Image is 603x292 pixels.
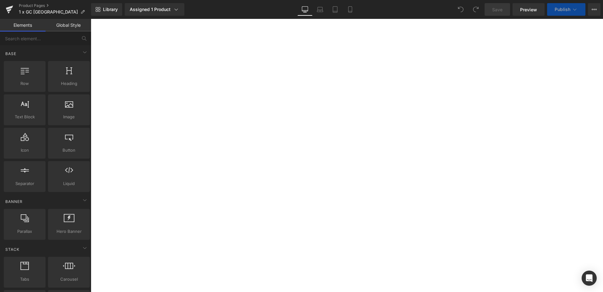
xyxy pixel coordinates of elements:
span: Base [5,51,17,57]
span: Text Block [6,114,44,120]
button: Redo [470,3,482,16]
span: Stack [5,246,20,252]
span: Banner [5,199,23,205]
a: Mobile [343,3,358,16]
span: Button [50,147,88,154]
span: Carousel [50,276,88,283]
a: Desktop [297,3,312,16]
button: Undo [454,3,467,16]
span: Preview [520,6,537,13]
span: Parallax [6,228,44,235]
a: New Library [91,3,122,16]
button: Publish [547,3,585,16]
div: Open Intercom Messenger [582,271,597,286]
span: Icon [6,147,44,154]
span: Image [50,114,88,120]
span: Separator [6,180,44,187]
a: Product Pages [19,3,91,8]
span: Publish [555,7,570,12]
a: Laptop [312,3,328,16]
a: Tablet [328,3,343,16]
div: Assigned 1 Product [130,6,179,13]
span: 1 x GC [GEOGRAPHIC_DATA] [19,9,78,14]
span: Save [492,6,503,13]
span: Hero Banner [50,228,88,235]
span: Liquid [50,180,88,187]
span: Row [6,80,44,87]
span: Library [103,7,118,12]
a: Global Style [46,19,91,31]
a: Preview [513,3,545,16]
span: Heading [50,80,88,87]
button: More [588,3,600,16]
span: Tabs [6,276,44,283]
